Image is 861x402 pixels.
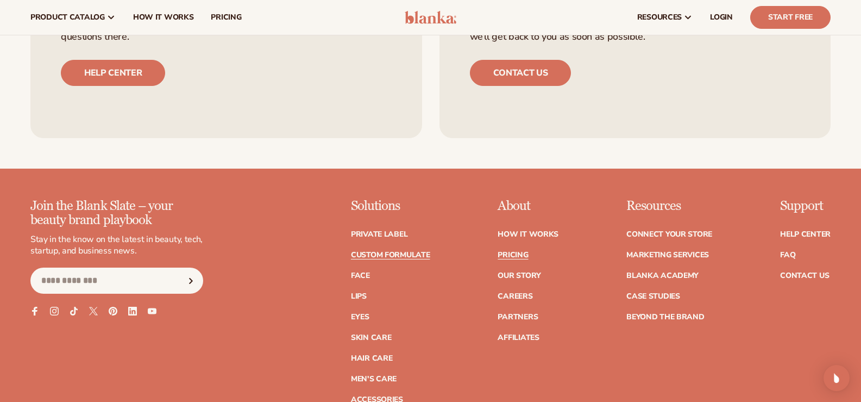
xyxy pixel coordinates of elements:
a: Case Studies [626,293,680,300]
a: Help Center [780,231,831,238]
a: Lips [351,293,367,300]
p: Join the Blank Slate – your beauty brand playbook [30,199,203,228]
a: Skin Care [351,334,391,342]
p: Resources [626,199,712,213]
a: Help center [61,60,165,86]
span: product catalog [30,13,105,22]
a: Partners [498,313,538,321]
a: Custom formulate [351,251,430,259]
p: Get fast support from our Help Center – we answer a lot of common questions there. [61,21,392,42]
a: Men's Care [351,375,397,383]
a: FAQ [780,251,795,259]
a: Face [351,272,370,280]
a: Beyond the brand [626,313,705,321]
a: Private label [351,231,407,238]
span: LOGIN [710,13,733,22]
p: Stay in the know on the latest in beauty, tech, startup, and business news. [30,234,203,257]
a: Connect your store [626,231,712,238]
p: About [498,199,558,213]
p: Solutions [351,199,430,213]
a: Hair Care [351,355,392,362]
a: Affiliates [498,334,539,342]
a: How It Works [498,231,558,238]
span: pricing [211,13,241,22]
a: Pricing [498,251,528,259]
img: logo [405,11,456,24]
a: Contact us [470,60,571,86]
a: Careers [498,293,532,300]
a: Contact Us [780,272,829,280]
a: Blanka Academy [626,272,699,280]
p: Support [780,199,831,213]
span: resources [637,13,682,22]
a: Marketing services [626,251,709,259]
div: Open Intercom Messenger [824,365,850,391]
a: Our Story [498,272,541,280]
button: Subscribe [179,268,203,294]
p: Can’t find the answer you’re looking for? Reach out to our team directly and we’ll get back to yo... [470,21,801,42]
span: How It Works [133,13,194,22]
a: Start Free [750,6,831,29]
a: Eyes [351,313,369,321]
